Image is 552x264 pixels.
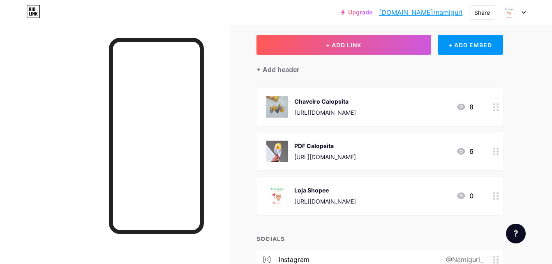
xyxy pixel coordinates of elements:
[501,5,517,20] img: Tennessee UrbanShop
[438,35,503,55] div: + ADD EMBED
[266,141,288,162] img: PDF Calopsita
[326,42,361,49] span: + ADD LINK
[294,108,356,117] div: [URL][DOMAIN_NAME]
[266,96,288,118] img: Chaveiro Calopsita
[256,234,503,243] div: SOCIALS
[341,9,372,16] a: Upgrade
[294,197,356,206] div: [URL][DOMAIN_NAME]
[294,153,356,161] div: [URL][DOMAIN_NAME]
[266,185,288,206] img: Loja Shopee
[294,141,356,150] div: PDF Calopsita
[456,146,473,156] div: 6
[256,65,299,74] div: + Add header
[474,8,490,17] div: Share
[294,186,356,195] div: Loja Shopee
[456,102,473,112] div: 8
[456,191,473,201] div: 0
[294,97,356,106] div: Chaveiro Calopsita
[379,7,462,17] a: [DOMAIN_NAME]/namiguri
[256,35,431,55] button: + ADD LINK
